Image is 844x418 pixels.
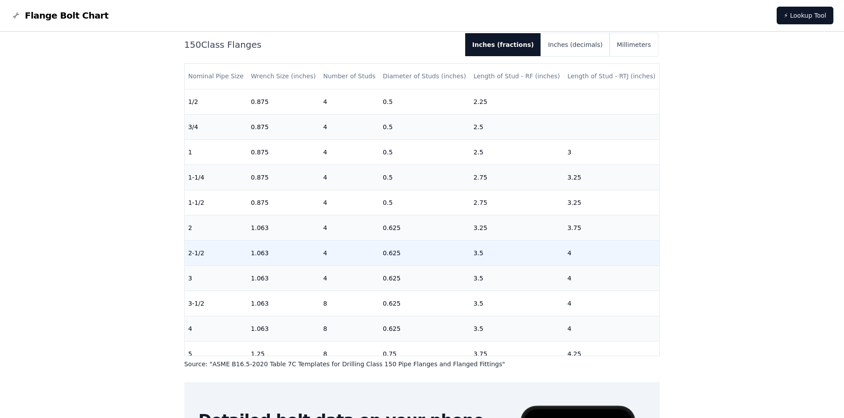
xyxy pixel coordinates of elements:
td: 3/4 [185,114,248,139]
td: 4 [319,165,379,190]
td: 1/2 [185,89,248,114]
td: 1.063 [247,240,319,265]
td: 1.063 [247,291,319,316]
td: 0.625 [379,215,470,240]
button: Inches (fractions) [465,33,541,56]
th: Number of Studs [319,64,379,89]
td: 2.25 [470,89,564,114]
td: 2.75 [470,165,564,190]
td: 0.875 [247,190,319,215]
td: 0.875 [247,89,319,114]
td: 4 [319,190,379,215]
td: 1-1/4 [185,165,248,190]
td: 0.625 [379,291,470,316]
td: 3 [564,139,660,165]
td: 0.5 [379,114,470,139]
a: ⚡ Lookup Tool [777,7,833,24]
p: Source: " ASME B16.5-2020 Table 7C Templates for Drilling Class 150 Pipe Flanges and Flanged Fitt... [184,360,660,368]
td: 0.5 [379,139,470,165]
td: 2-1/2 [185,240,248,265]
td: 4.25 [564,341,660,366]
td: 4 [564,316,660,341]
td: 0.625 [379,240,470,265]
td: 0.5 [379,89,470,114]
span: Flange Bolt Chart [25,9,109,22]
td: 3 [185,265,248,291]
a: Flange Bolt Chart LogoFlange Bolt Chart [11,9,109,22]
td: 1.25 [247,341,319,366]
td: 3.25 [564,190,660,215]
td: 1.063 [247,316,319,341]
td: 0.625 [379,316,470,341]
td: 8 [319,316,379,341]
td: 1.063 [247,265,319,291]
td: 5 [185,341,248,366]
td: 4 [319,215,379,240]
td: 4 [564,291,660,316]
td: 4 [564,265,660,291]
td: 2.75 [470,190,564,215]
td: 0.5 [379,190,470,215]
td: 4 [319,265,379,291]
th: Length of Stud - RF (inches) [470,64,564,89]
td: 3.5 [470,265,564,291]
td: 0.875 [247,139,319,165]
td: 2.5 [470,114,564,139]
button: Millimeters [610,33,658,56]
td: 0.5 [379,165,470,190]
td: 3.5 [470,240,564,265]
td: 8 [319,341,379,366]
td: 4 [185,316,248,341]
td: 4 [319,114,379,139]
td: 0.875 [247,114,319,139]
img: Flange Bolt Chart Logo [11,10,21,21]
td: 3.5 [470,291,564,316]
td: 3.25 [564,165,660,190]
td: 1.063 [247,215,319,240]
button: Inches (decimals) [541,33,610,56]
td: 1-1/2 [185,190,248,215]
td: 8 [319,291,379,316]
th: Wrench Size (inches) [247,64,319,89]
h2: 150 Class Flanges [184,38,458,51]
td: 3-1/2 [185,291,248,316]
th: Diameter of Studs (inches) [379,64,470,89]
td: 4 [564,240,660,265]
td: 3.75 [470,341,564,366]
td: 0.625 [379,265,470,291]
td: 0.875 [247,165,319,190]
td: 4 [319,139,379,165]
td: 3.25 [470,215,564,240]
td: 3.5 [470,316,564,341]
td: 3.75 [564,215,660,240]
th: Length of Stud - RTJ (inches) [564,64,660,89]
th: Nominal Pipe Size [185,64,248,89]
td: 1 [185,139,248,165]
td: 4 [319,89,379,114]
td: 4 [319,240,379,265]
td: 0.75 [379,341,470,366]
td: 2 [185,215,248,240]
td: 2.5 [470,139,564,165]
